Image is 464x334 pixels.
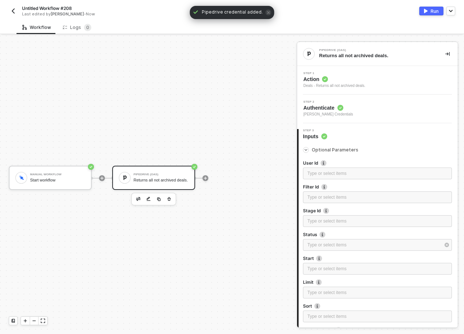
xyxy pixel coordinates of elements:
[303,303,452,309] label: Sort
[445,52,450,56] span: icon-collapse-right
[30,173,85,176] div: Manual Workflow
[297,100,458,117] div: Step 2Authenticate [PERSON_NAME] Credentials
[303,104,353,111] span: Authenticate
[321,184,327,190] img: icon-info
[266,10,271,15] span: icon-close
[203,176,208,180] span: icon-play
[424,9,428,13] img: activate
[319,49,429,52] div: Pipedrive (OAS)
[303,208,452,214] label: Stage Id
[304,148,308,152] span: icon-arrow-right-small
[202,9,263,16] span: Pipedrive credential added.
[314,303,320,309] img: icon-info
[303,160,452,166] label: User Id
[63,24,91,31] div: Logs
[23,319,28,323] span: icon-play
[303,184,452,190] label: Filter Id
[191,164,197,170] span: icon-success-page
[144,195,153,203] button: edit-cred
[303,133,327,140] span: Inputs
[306,51,312,57] img: integration-icon
[312,147,358,153] span: Optional Parameters
[121,175,128,181] img: icon
[88,164,94,170] span: icon-success-page
[303,76,365,83] span: Action
[41,319,45,323] span: icon-expand
[431,8,439,14] div: Run
[319,52,434,59] div: Returns all not archived deals.
[134,178,189,183] div: Returns all not archived deals.
[146,197,151,202] img: edit-cred
[134,195,143,203] button: edit-cred
[22,25,51,30] div: Workflow
[30,178,85,183] div: Start workflow
[303,327,452,333] label: Owned By You
[154,195,163,203] button: copy-block
[321,160,326,166] img: icon-info
[419,7,443,15] button: activateRun
[319,232,325,238] img: icon-info
[303,146,452,154] div: Optional Parameters
[100,176,104,180] span: icon-play
[303,83,365,89] div: Deals - Returns all not archived deals.
[303,111,353,117] span: [PERSON_NAME] Credentials
[303,279,452,285] label: Limit
[316,279,322,285] img: icon-info
[84,24,91,31] sup: 0
[303,129,327,132] span: Step 3
[136,197,140,201] img: edit-cred
[51,11,84,16] span: [PERSON_NAME]
[9,7,18,15] button: back
[303,72,365,75] span: Step 1
[157,197,161,201] img: copy-block
[303,231,452,238] label: Status
[316,256,322,261] img: icon-info
[32,319,36,323] span: icon-minus
[336,327,341,333] img: icon-info
[297,72,458,89] div: Step 1Action Deals - Returns all not archived deals.
[303,100,353,103] span: Step 2
[303,255,452,261] label: Start
[22,5,72,11] span: Untitled Workflow #208
[22,11,215,17] div: Last edited by - Now
[323,208,329,214] img: icon-info
[18,175,25,181] img: icon
[193,9,199,15] span: icon-check
[134,173,189,176] div: Pipedrive (OAS)
[10,8,16,14] img: back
